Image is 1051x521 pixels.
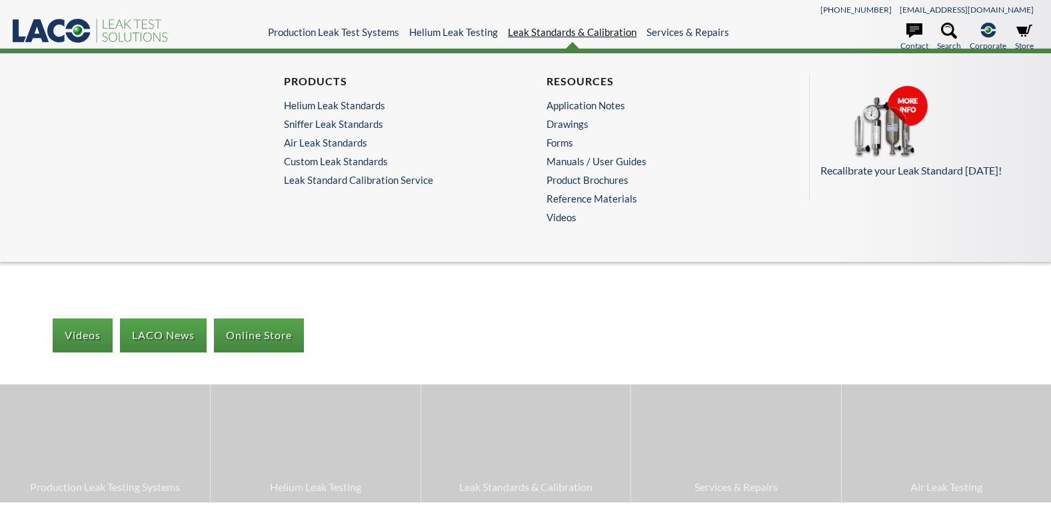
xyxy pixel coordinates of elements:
[284,75,498,89] h4: Products
[820,162,1030,179] p: Recalibrate your Leak Standard [DATE]!
[284,137,498,149] a: Air Leak Standards
[638,478,834,496] span: Services & Repairs
[820,85,1030,179] a: Recalibrate your Leak Standard [DATE]!
[211,384,420,502] a: Helium Leak Testing
[217,478,413,496] span: Helium Leak Testing
[421,384,630,502] a: Leak Standards & Calibration
[508,26,636,38] a: Leak Standards & Calibration
[820,85,954,160] img: Menu_Pods_CalLeaks.png
[53,318,113,352] a: Videos
[284,118,498,130] a: Sniffer Leak Standards
[268,26,399,38] a: Production Leak Test Systems
[842,384,1051,502] a: Air Leak Testing
[900,23,928,52] a: Contact
[546,99,760,111] a: Application Notes
[631,384,840,502] a: Services & Repairs
[848,478,1044,496] span: Air Leak Testing
[214,318,304,352] a: Online Store
[546,155,760,167] a: Manuals / User Guides
[546,137,760,149] a: Forms
[284,174,505,186] a: Leak Standard Calibration Service
[284,99,498,111] a: Helium Leak Standards
[428,478,624,496] span: Leak Standards & Calibration
[937,23,961,52] a: Search
[546,174,760,186] a: Product Brochures
[900,5,1034,15] a: [EMAIL_ADDRESS][DOMAIN_NAME]
[7,478,203,496] span: Production Leak Testing Systems
[546,118,760,130] a: Drawings
[546,193,760,205] a: Reference Materials
[1015,23,1034,52] a: Store
[546,211,767,223] a: Videos
[646,26,729,38] a: Services & Repairs
[546,75,760,89] h4: Resources
[820,5,892,15] a: [PHONE_NUMBER]
[409,26,498,38] a: Helium Leak Testing
[120,318,207,352] a: LACO News
[970,39,1006,52] span: Corporate
[284,155,498,167] a: Custom Leak Standards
